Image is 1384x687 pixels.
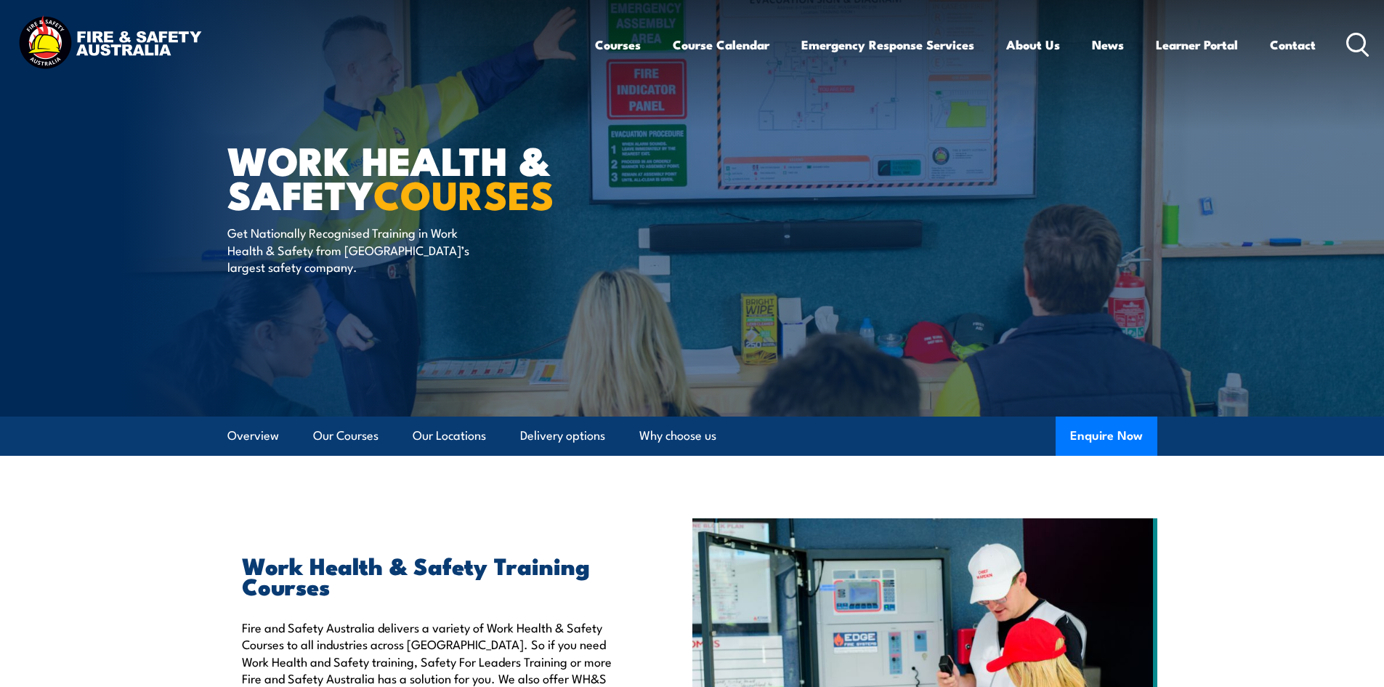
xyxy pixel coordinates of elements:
[673,25,769,64] a: Course Calendar
[1092,25,1124,64] a: News
[373,163,554,223] strong: COURSES
[227,142,586,210] h1: Work Health & Safety
[801,25,974,64] a: Emergency Response Services
[227,417,279,455] a: Overview
[1156,25,1238,64] a: Learner Portal
[595,25,641,64] a: Courses
[242,555,626,595] h2: Work Health & Safety Training Courses
[413,417,486,455] a: Our Locations
[520,417,605,455] a: Delivery options
[1270,25,1316,64] a: Contact
[1056,417,1157,456] button: Enquire Now
[313,417,379,455] a: Our Courses
[1006,25,1060,64] a: About Us
[227,224,493,275] p: Get Nationally Recognised Training in Work Health & Safety from [GEOGRAPHIC_DATA]’s largest safet...
[639,417,716,455] a: Why choose us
